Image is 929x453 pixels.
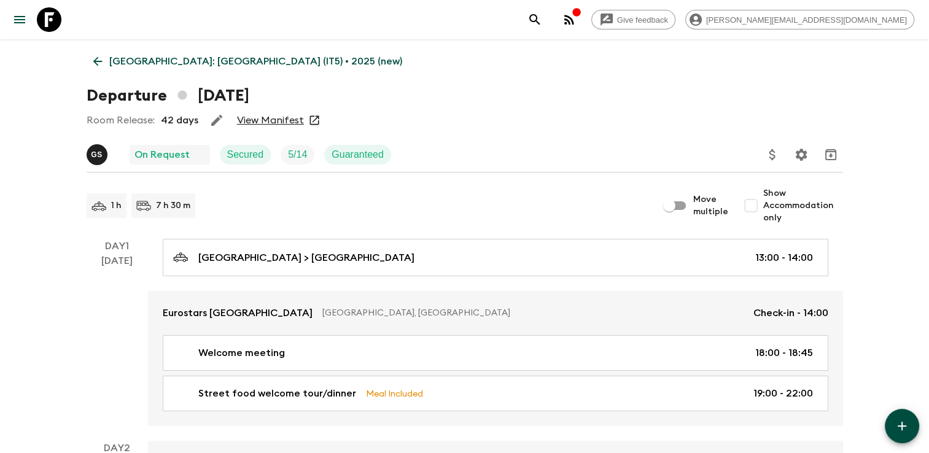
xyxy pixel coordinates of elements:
div: Secured [220,145,271,165]
a: [GEOGRAPHIC_DATA] > [GEOGRAPHIC_DATA]13:00 - 14:00 [163,239,828,276]
p: 19:00 - 22:00 [753,386,813,401]
div: [DATE] [101,254,133,426]
p: Guaranteed [332,147,384,162]
p: Secured [227,147,264,162]
span: Gianluca Savarino [87,148,110,158]
a: Street food welcome tour/dinnerMeal Included19:00 - 22:00 [163,376,828,411]
a: Eurostars [GEOGRAPHIC_DATA][GEOGRAPHIC_DATA], [GEOGRAPHIC_DATA]Check-in - 14:00 [148,291,843,335]
p: Room Release: [87,113,155,128]
div: Trip Fill [281,145,314,165]
p: Eurostars [GEOGRAPHIC_DATA] [163,306,313,320]
p: Day 1 [87,239,148,254]
span: Show Accommodation only [763,187,843,224]
button: search adventures [523,7,547,32]
p: 7 h 30 m [156,199,190,212]
a: Give feedback [591,10,675,29]
a: Welcome meeting18:00 - 18:45 [163,335,828,371]
p: 18:00 - 18:45 [755,346,813,360]
p: G S [91,150,103,160]
a: View Manifest [237,114,304,126]
p: Welcome meeting [198,346,285,360]
p: 1 h [111,199,122,212]
p: Street food welcome tour/dinner [198,386,356,401]
button: GS [87,144,110,165]
button: menu [7,7,32,32]
h1: Departure [DATE] [87,83,249,108]
p: [GEOGRAPHIC_DATA]: [GEOGRAPHIC_DATA] (IT5) • 2025 (new) [109,54,402,69]
p: 42 days [161,113,198,128]
button: Update Price, Early Bird Discount and Costs [760,142,785,167]
p: [GEOGRAPHIC_DATA], [GEOGRAPHIC_DATA] [322,307,744,319]
p: On Request [134,147,190,162]
div: [PERSON_NAME][EMAIL_ADDRESS][DOMAIN_NAME] [685,10,914,29]
a: [GEOGRAPHIC_DATA]: [GEOGRAPHIC_DATA] (IT5) • 2025 (new) [87,49,409,74]
p: Check-in - 14:00 [753,306,828,320]
p: [GEOGRAPHIC_DATA] > [GEOGRAPHIC_DATA] [198,250,414,265]
button: Settings [789,142,814,167]
p: 5 / 14 [288,147,307,162]
p: 13:00 - 14:00 [755,250,813,265]
span: Give feedback [610,15,675,25]
span: Move multiple [693,193,729,218]
button: Archive (Completed, Cancelled or Unsynced Departures only) [818,142,843,167]
span: [PERSON_NAME][EMAIL_ADDRESS][DOMAIN_NAME] [699,15,914,25]
p: Meal Included [366,387,423,400]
